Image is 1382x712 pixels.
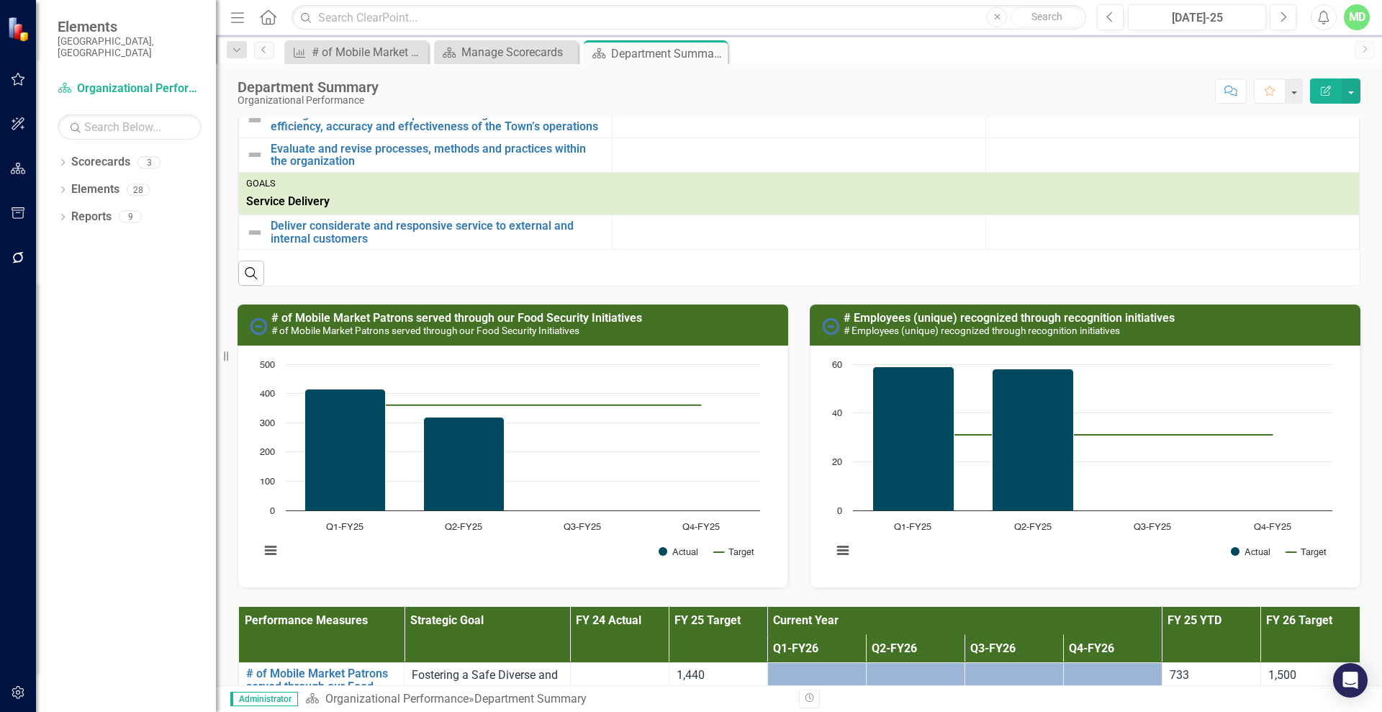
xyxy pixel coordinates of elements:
svg: Interactive chart [825,357,1340,573]
img: No Information [822,317,839,335]
a: # of Mobile Market Patrons served through our Food Security Initiatives [288,43,425,61]
text: 0 [837,507,842,516]
div: # of Mobile Market Patrons served through our Food Security Initiatives [312,43,425,61]
span: 733 [1170,668,1189,682]
td: Double-Click to Edit [866,663,965,711]
img: No Information [250,317,267,335]
a: Manage Scorecards [438,43,574,61]
text: 0 [270,507,275,516]
td: Double-Click to Edit [405,663,570,711]
text: Q4-FY25 [682,523,720,532]
span: Administrator [230,692,298,706]
text: Q2-FY25 [1014,523,1052,532]
input: Search Below... [58,114,202,140]
a: Organizational Performance [58,81,202,97]
span: 1,500 [1268,668,1296,682]
a: Reports [71,209,112,225]
text: Q4-FY25 [1254,523,1291,532]
div: Department Summary [238,79,379,95]
div: Goals [246,177,1352,190]
td: Double-Click to Edit Right Click for Context Menu [239,215,613,250]
text: 60 [832,361,842,370]
text: 400 [260,389,275,399]
span: 1,440 [677,668,705,682]
text: 300 [260,419,275,428]
td: Double-Click to Edit Right Click for Context Menu [239,663,405,711]
text: Q1-FY25 [894,523,931,532]
td: Double-Click to Edit [986,103,1360,138]
td: Double-Click to Edit [965,663,1063,711]
button: Show Actual [659,546,698,557]
text: 500 [260,361,275,370]
span: Service Delivery [246,194,1352,210]
div: Department Summary [611,45,724,63]
path: Q1-FY25, 59. Actual. [873,366,954,510]
td: Double-Click to Edit Right Click for Context Menu [239,103,613,138]
text: 40 [832,409,842,418]
g: Target, series 2 of 2. Line with 4 data points. [343,402,704,408]
input: Search ClearPoint... [292,5,1086,30]
path: Q1-FY25, 414. Actual. [305,389,386,510]
path: Q2-FY25, 319. Actual. [424,417,505,510]
small: # of Mobile Market Patrons served through our Food Security Initiatives [271,325,579,336]
small: [GEOGRAPHIC_DATA], [GEOGRAPHIC_DATA] [58,35,202,59]
a: # of Mobile Market Patrons served through our Food Security Initiatives [271,311,642,325]
button: MD [1344,4,1370,30]
div: Department Summary [474,692,587,706]
small: # Employees (unique) recognized through recognition initiatives [844,325,1120,336]
span: Fostering a Safe Diverse and Welcoming Community [412,668,558,698]
button: View chart menu, Chart [261,541,281,561]
td: Double-Click to Edit [767,663,866,711]
td: Double-Click to Edit Right Click for Context Menu [239,138,613,172]
text: 20 [832,458,842,467]
img: Not Defined [246,224,263,241]
td: Double-Click to Edit [1063,663,1162,711]
td: Double-Click to Edit [239,172,1360,215]
text: Q3-FY25 [564,523,601,532]
a: Organizational Performance [325,692,469,706]
text: Q2-FY25 [445,523,482,532]
text: 200 [260,448,275,457]
a: # of Mobile Market Patrons served through our Food Security Initiatives [246,667,397,706]
a: Deliver considerate and responsive service to external and internal customers [271,220,605,245]
td: Double-Click to Edit [986,138,1360,172]
a: Strategize on how to make periodic changes to increase the efficiency, accuracy and effectiveness... [271,108,605,133]
img: Not Defined [246,146,263,163]
td: Double-Click to Edit [986,215,1360,250]
button: Show Actual [1231,546,1270,557]
div: » [305,691,788,708]
td: Double-Click to Edit [613,103,986,138]
div: Manage Scorecards [461,43,574,61]
text: Q3-FY25 [1134,523,1171,532]
g: Target, series 2 of 2. Line with 4 data points. [911,432,1275,438]
div: Open Intercom Messenger [1333,663,1368,698]
a: Scorecards [71,154,130,171]
img: ClearPoint Strategy [7,16,32,41]
a: Elements [71,181,119,198]
div: 28 [127,184,150,196]
text: Q1-FY25 [326,523,363,532]
button: Show Target [1286,546,1327,557]
div: 3 [137,156,161,168]
div: 9 [119,211,142,223]
div: [DATE]-25 [1133,9,1261,27]
svg: Interactive chart [253,357,767,573]
text: 100 [260,477,275,487]
g: Actual, series 1 of 2. Bar series with 4 bars. [305,364,702,511]
div: Organizational Performance [238,95,379,106]
g: Actual, series 1 of 2. Bar series with 4 bars. [873,364,1273,511]
button: Show Target [714,546,754,557]
button: [DATE]-25 [1128,4,1266,30]
a: # Employees (unique) recognized through recognition initiatives [844,311,1175,325]
button: Search [1011,7,1083,27]
a: Evaluate and revise processes, methods and practices within the organization [271,143,605,168]
div: Chart. Highcharts interactive chart. [253,357,773,573]
span: Search [1031,11,1062,22]
div: Chart. Highcharts interactive chart. [825,357,1345,573]
button: View chart menu, Chart [833,541,853,561]
td: Double-Click to Edit [613,215,986,250]
td: Double-Click to Edit [613,138,986,172]
img: Not Defined [246,112,263,129]
path: Q2-FY25, 58. Actual. [993,369,1074,510]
